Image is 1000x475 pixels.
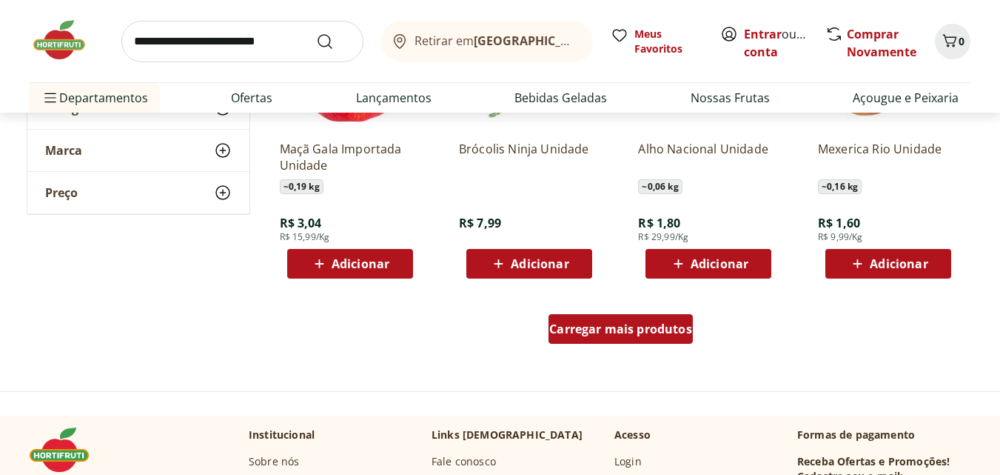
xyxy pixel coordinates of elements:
img: Hortifruti [30,18,104,62]
span: R$ 29,99/Kg [638,231,688,243]
p: Links [DEMOGRAPHIC_DATA] [432,428,583,442]
a: Alho Nacional Unidade [638,141,779,173]
span: ou [744,25,810,61]
span: R$ 7,99 [459,215,501,231]
a: Criar conta [744,26,825,60]
h3: Receba Ofertas e Promoções! [797,454,950,469]
span: Adicionar [691,258,748,270]
span: ~ 0,16 kg [818,179,862,194]
button: Adicionar [645,249,771,279]
span: ~ 0,19 kg [280,179,323,194]
button: Submit Search [316,33,352,50]
button: Menu [41,80,59,116]
span: Adicionar [332,258,389,270]
span: R$ 9,99/Kg [818,231,863,243]
span: Adicionar [870,258,927,270]
span: R$ 1,80 [638,215,680,231]
a: Comprar Novamente [847,26,916,60]
input: search [121,21,363,62]
a: Maçã Gala Importada Unidade [280,141,420,173]
span: R$ 3,04 [280,215,322,231]
button: Adicionar [825,249,951,279]
span: Departamentos [41,80,148,116]
a: Entrar [744,26,782,42]
button: Adicionar [287,249,413,279]
button: Carrinho [935,24,970,59]
span: R$ 1,60 [818,215,860,231]
a: Fale conosco [432,454,496,469]
span: ~ 0,06 kg [638,179,682,194]
p: Institucional [249,428,315,442]
b: [GEOGRAPHIC_DATA]/[GEOGRAPHIC_DATA] [474,33,723,49]
button: Adicionar [466,249,592,279]
span: Adicionar [511,258,568,270]
button: Preço [27,172,249,213]
a: Sobre nós [249,454,299,469]
span: R$ 15,99/Kg [280,231,330,243]
span: Retirar em [415,34,578,47]
button: Retirar em[GEOGRAPHIC_DATA]/[GEOGRAPHIC_DATA] [381,21,593,62]
a: Bebidas Geladas [514,89,607,107]
a: Açougue e Peixaria [853,89,959,107]
p: Acesso [614,428,651,442]
span: 0 [959,34,964,48]
a: Meus Favoritos [611,27,702,56]
img: Hortifruti [30,428,104,472]
a: Nossas Frutas [691,89,770,107]
a: Brócolis Ninja Unidade [459,141,600,173]
span: Preço [45,185,78,200]
a: Mexerica Rio Unidade [818,141,959,173]
a: Carregar mais produtos [548,314,693,350]
span: Carregar mais produtos [549,323,692,335]
a: Login [614,454,642,469]
span: Meus Favoritos [634,27,702,56]
a: Lançamentos [356,89,432,107]
a: Ofertas [231,89,272,107]
span: Marca [45,143,82,158]
button: Marca [27,130,249,171]
p: Formas de pagamento [797,428,970,442]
